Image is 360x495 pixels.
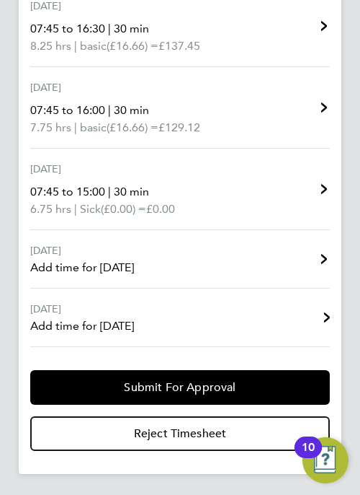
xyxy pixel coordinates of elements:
div: [DATE] [30,160,186,178]
span: (£16.66) = [107,39,158,53]
button: Submit For Approval [30,370,330,405]
span: Sick [80,201,101,218]
span: basic [80,119,107,136]
span: £129.12 [158,121,200,134]
span: | [74,202,77,216]
div: [DATE] [30,79,212,96]
span: (£0.00) = [101,202,146,216]
span: Add time for [DATE] [30,259,134,276]
a: [DATE] [30,230,330,289]
span: 30 min [114,22,149,35]
div: [DATE] [30,300,134,317]
span: (£16.66) = [107,121,158,134]
a: [DATE] [30,289,330,347]
span: | [108,185,111,198]
span: Reject Timesheet [134,426,227,441]
span: 30 min [114,185,149,198]
span: 07:45 to 15:00 [30,185,105,198]
a: [DATE] [30,149,330,230]
span: 8.25 hrs [30,39,71,53]
span: basic [80,38,107,55]
span: 07:45 to 16:00 [30,103,105,117]
span: | [74,121,77,134]
span: 07:45 to 16:30 [30,22,105,35]
button: Open Resource Center, 10 new notifications [302,437,348,483]
span: | [108,22,111,35]
span: £137.45 [158,39,200,53]
a: [DATE] [30,67,330,149]
button: Reject Timesheet [30,416,330,451]
span: Add time for [DATE] [30,317,134,335]
span: 7.75 hrs [30,121,71,134]
span: | [74,39,77,53]
span: Submit For Approval [124,380,235,395]
span: £0.00 [146,202,175,216]
span: | [108,103,111,117]
span: 30 min [114,103,149,117]
span: 6.75 hrs [30,202,71,216]
div: [DATE] [30,242,134,259]
div: 10 [302,447,315,466]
